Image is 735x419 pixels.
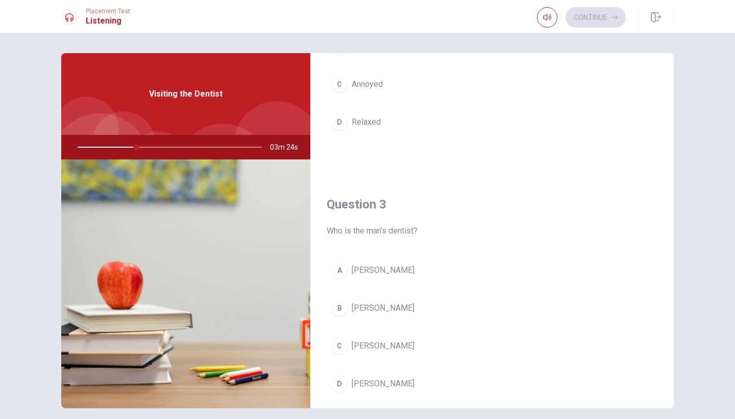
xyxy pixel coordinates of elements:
[352,340,414,352] span: [PERSON_NAME]
[149,88,223,100] span: Visiting the Dentist
[327,333,657,359] button: C[PERSON_NAME]
[86,15,130,27] h1: Listening
[327,295,657,321] button: B[PERSON_NAME]
[61,159,310,408] img: Visiting the Dentist
[270,135,306,159] span: 03m 24s
[352,302,414,314] span: [PERSON_NAME]
[331,376,348,392] div: D
[331,114,348,130] div: D
[331,338,348,354] div: C
[327,258,657,283] button: A[PERSON_NAME]
[327,371,657,397] button: D[PERSON_NAME]
[327,72,657,97] button: CAnnoyed
[352,264,414,276] span: [PERSON_NAME]
[352,78,383,90] span: Annoyed
[331,300,348,316] div: B
[331,76,348,92] div: C
[327,109,657,135] button: DRelaxed
[86,8,130,15] span: Placement Test
[352,116,381,128] span: Relaxed
[331,262,348,278] div: A
[327,196,657,213] h4: Question 3
[327,225,657,237] span: Who is the man’s dentist?
[352,378,414,390] span: [PERSON_NAME]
